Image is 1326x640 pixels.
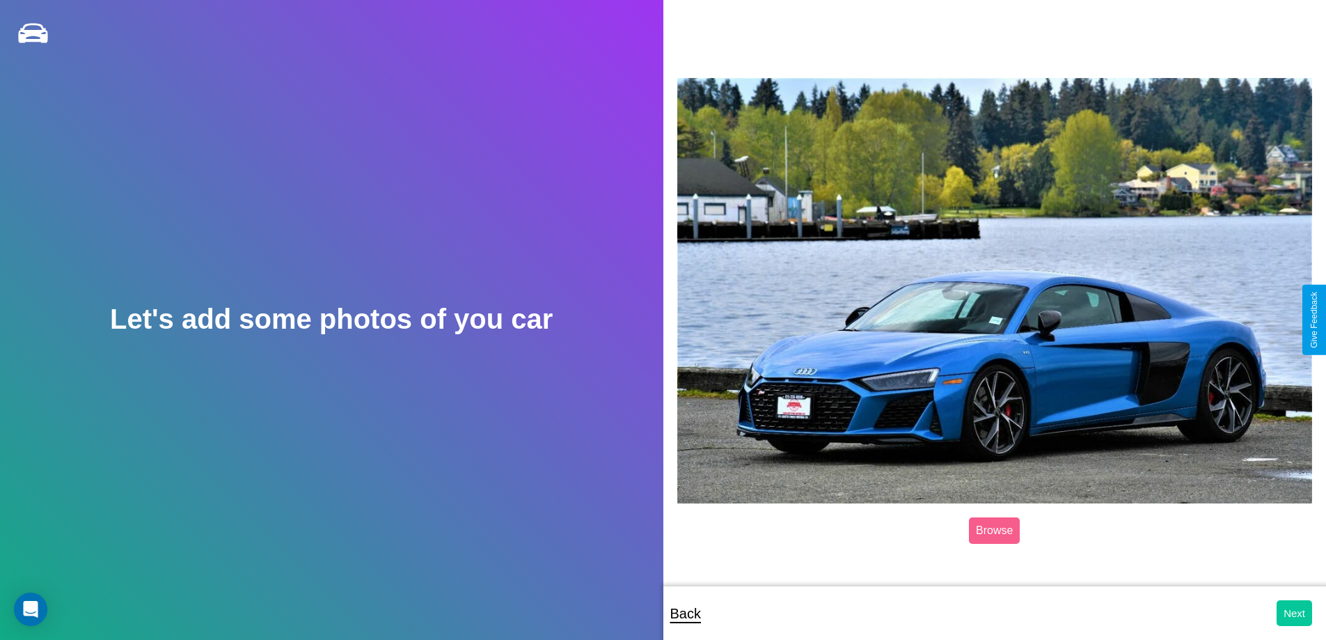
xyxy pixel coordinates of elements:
h2: Let's add some photos of you car [110,304,553,335]
button: Next [1277,600,1312,626]
p: Back [670,601,701,626]
div: Open Intercom Messenger [14,593,47,626]
div: Give Feedback [1309,292,1319,348]
label: Browse [969,517,1020,544]
img: posted [677,78,1313,504]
